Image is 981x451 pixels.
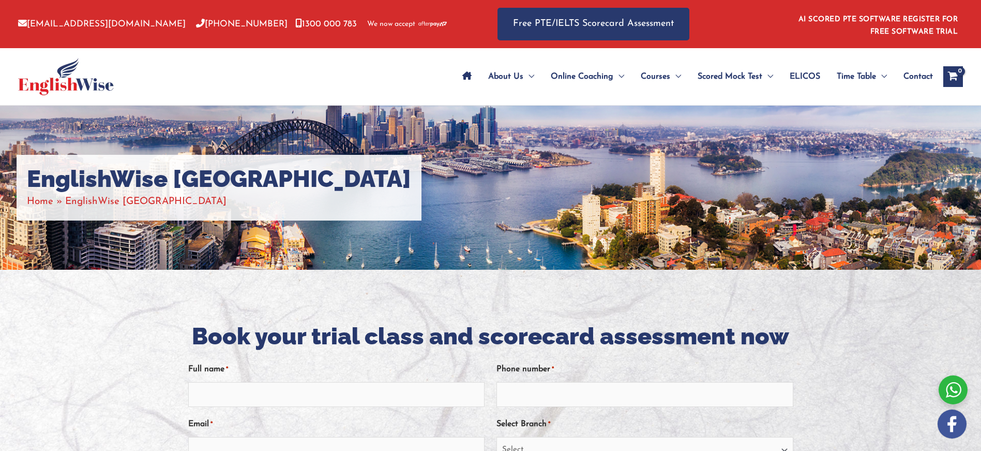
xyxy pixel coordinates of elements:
[418,21,447,27] img: Afterpay-Logo
[762,59,773,95] span: Menu Toggle
[188,416,213,433] label: Email
[497,8,689,40] a: Free PTE/IELTS Scorecard Assessment
[367,19,415,30] span: We now accept
[27,193,411,210] nav: Breadcrumbs
[876,59,887,95] span: Menu Toggle
[523,59,534,95] span: Menu Toggle
[943,66,963,87] a: View Shopping Cart, empty
[295,20,357,28] a: 1300 000 783
[480,59,542,95] a: About UsMenu Toggle
[781,59,828,95] a: ELICOS
[488,59,523,95] span: About Us
[454,59,933,95] nav: Site Navigation: Main Menu
[903,59,933,95] span: Contact
[27,165,411,193] h1: EnglishWise [GEOGRAPHIC_DATA]
[632,59,689,95] a: CoursesMenu Toggle
[551,59,613,95] span: Online Coaching
[65,197,227,207] span: EnglishWise [GEOGRAPHIC_DATA]
[496,416,550,433] label: Select Branch
[196,20,288,28] a: [PHONE_NUMBER]
[496,361,554,378] label: Phone number
[895,59,933,95] a: Contact
[27,197,53,207] a: Home
[792,7,963,41] aside: Header Widget 1
[689,59,781,95] a: Scored Mock TestMenu Toggle
[790,59,820,95] span: ELICOS
[837,59,876,95] span: Time Table
[828,59,895,95] a: Time TableMenu Toggle
[188,361,228,378] label: Full name
[938,410,967,439] img: white-facebook.png
[613,59,624,95] span: Menu Toggle
[18,58,114,95] img: cropped-ew-logo
[641,59,670,95] span: Courses
[670,59,681,95] span: Menu Toggle
[798,16,958,36] a: AI SCORED PTE SOFTWARE REGISTER FOR FREE SOFTWARE TRIAL
[18,20,186,28] a: [EMAIL_ADDRESS][DOMAIN_NAME]
[542,59,632,95] a: Online CoachingMenu Toggle
[188,322,793,352] h2: Book your trial class and scorecard assessment now
[698,59,762,95] span: Scored Mock Test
